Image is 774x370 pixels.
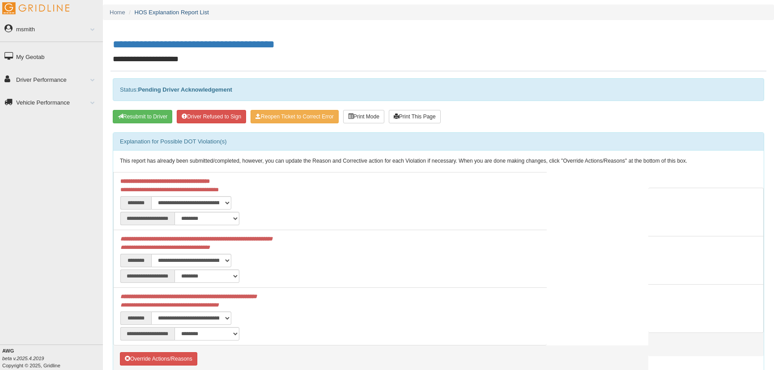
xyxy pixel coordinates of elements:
a: Home [110,9,125,16]
div: This report has already been submitted/completed, however, you can update the Reason and Correcti... [113,151,764,172]
i: beta v.2025.4.2019 [2,356,44,361]
button: Override Logged Reason/Action [120,352,197,366]
button: Reopen Ticket [251,110,339,123]
div: Explanation for Possible DOT Violation(s) [113,133,764,151]
a: HOS Explanation Report List [135,9,209,16]
button: Print Mode [343,110,384,123]
b: AWG [2,348,14,353]
div: Copyright © 2025, Gridline [2,347,103,369]
button: Driver Refused to Sign [177,110,246,123]
button: Print This Page [389,110,441,123]
button: Resubmit To Driver [113,110,172,123]
div: Status: [113,78,764,101]
strong: Pending Driver Acknowledgement [138,86,232,93]
img: Gridline [2,2,69,14]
